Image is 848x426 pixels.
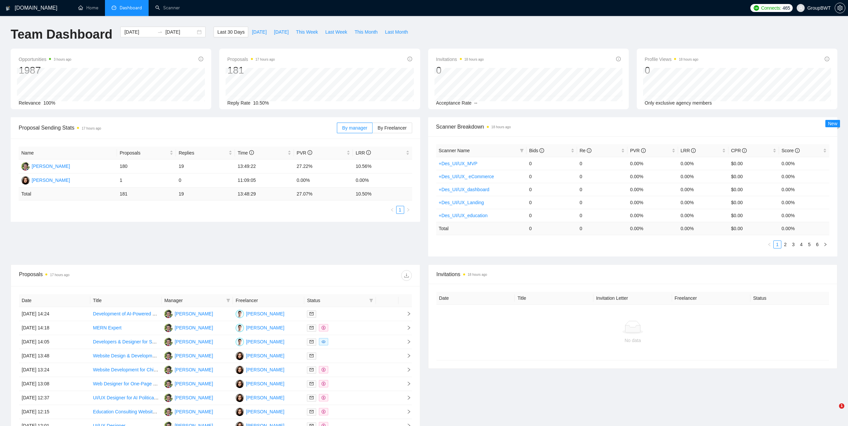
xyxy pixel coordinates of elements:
a: DN[PERSON_NAME] [236,339,284,344]
td: [DATE] 14:18 [19,321,90,335]
td: 0.00% [779,183,830,196]
td: 0 [526,157,577,170]
div: [PERSON_NAME] [175,338,213,345]
span: Only exclusive agency members [645,100,712,106]
a: +Des_UI/UX_education [439,213,488,218]
span: filter [368,295,375,305]
div: [PERSON_NAME] [246,310,284,317]
td: 0.00 % [779,222,830,235]
span: 100% [43,100,55,106]
span: Scanner Breakdown [436,123,830,131]
span: New [828,121,837,126]
div: [PERSON_NAME] [246,380,284,387]
span: LRR [356,150,371,156]
span: right [401,409,411,414]
time: 3 hours ago [54,58,71,61]
span: info-circle [308,150,312,155]
th: Date [436,292,515,305]
th: Title [90,294,162,307]
span: right [401,339,411,344]
td: 0.00% [294,174,353,188]
button: This Week [292,27,322,37]
a: AS[PERSON_NAME] [164,339,213,344]
time: 18 hours ago [491,125,511,129]
a: AS[PERSON_NAME] [164,325,213,330]
span: Last 30 Days [217,28,245,36]
button: right [821,240,829,248]
div: [PERSON_NAME] [175,366,213,373]
div: [PERSON_NAME] [175,310,213,317]
span: PVR [630,148,646,153]
span: dollar [322,368,326,372]
td: $ 0.00 [728,222,779,235]
time: 17 hours ago [256,58,275,61]
a: setting [835,5,845,11]
span: Last Week [325,28,347,36]
td: UI/UX Designer for AI Political Advocacy Platform [90,391,162,405]
div: 181 [227,64,275,77]
span: mail [310,382,314,386]
span: Re [580,148,592,153]
a: Web Designer for One-Page Landing Page [93,381,182,386]
a: 3 [790,241,797,248]
td: 0 [176,174,235,188]
span: info-circle [366,150,371,155]
button: left [388,206,396,214]
td: 0 [577,222,628,235]
span: Score [782,148,800,153]
li: 1 [773,240,781,248]
td: 0 [577,196,628,209]
td: [DATE] 13:48 [19,349,90,363]
td: 0.00% [627,183,678,196]
span: info-circle [587,148,591,153]
div: [PERSON_NAME] [32,177,70,184]
div: [PERSON_NAME] [246,324,284,331]
span: Dashboard [120,5,142,11]
a: +Des_UI/UX_dashboard [439,187,489,192]
td: Total [436,222,527,235]
span: filter [369,298,373,302]
img: AS [164,366,173,374]
a: AS[PERSON_NAME] [164,311,213,316]
td: Website Development for Chicago-Based Business [90,363,162,377]
button: [DATE] [248,27,270,37]
td: 0.00% [779,157,830,170]
a: Education Consulting Website Development [93,409,184,414]
td: Development of AI-Powered Educational Web Platform [90,307,162,321]
td: 0.00% [678,183,729,196]
span: Scanner Name [439,148,470,153]
a: AS[PERSON_NAME] [21,163,70,169]
a: homeHome [78,5,98,11]
span: dollar [322,326,326,330]
span: dashboard [112,5,116,10]
span: info-circle [249,150,254,155]
span: info-circle [616,57,621,61]
li: Next Page [821,240,829,248]
img: DN [236,310,244,318]
td: 0.00% [779,209,830,222]
span: [DATE] [252,28,267,36]
div: Proposals [19,270,215,281]
a: AS[PERSON_NAME] [164,409,213,414]
td: Web Designer for One-Page Landing Page [90,377,162,391]
time: 18 hours ago [679,58,698,61]
span: Invitations [436,55,484,63]
span: Connects: [761,4,781,12]
div: 1987 [19,64,71,77]
a: MERN Expert [93,325,122,330]
img: AS [164,380,173,388]
td: 0.00% [779,196,830,209]
td: $0.00 [728,183,779,196]
li: 3 [789,240,797,248]
a: SK[PERSON_NAME] [236,353,284,358]
span: info-circle [199,57,203,61]
a: SK[PERSON_NAME] [236,395,284,400]
a: Website Development for Chicago-Based Business [93,367,199,372]
a: 6 [814,241,821,248]
td: 0 [577,209,628,222]
div: [PERSON_NAME] [246,394,284,401]
span: filter [518,146,525,156]
span: info-circle [539,148,544,153]
time: 17 hours ago [82,127,101,130]
img: AS [164,338,173,346]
